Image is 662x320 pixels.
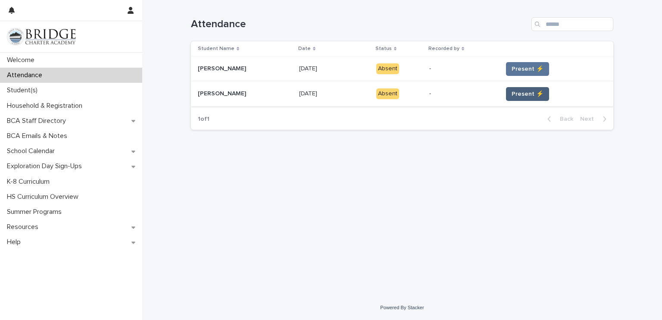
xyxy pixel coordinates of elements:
[506,62,549,76] button: Present ⚡
[376,88,399,99] div: Absent
[198,44,234,53] p: Student Name
[3,147,62,155] p: School Calendar
[298,44,311,53] p: Date
[3,238,28,246] p: Help
[376,63,399,74] div: Absent
[540,115,577,123] button: Back
[555,116,573,122] span: Back
[3,162,89,170] p: Exploration Day Sign-Ups
[577,115,613,123] button: Next
[299,88,319,97] p: [DATE]
[191,56,613,82] tr: [PERSON_NAME][PERSON_NAME] [DATE][DATE] Absent-Present ⚡
[3,102,89,110] p: Household & Registration
[191,82,613,107] tr: [PERSON_NAME][PERSON_NAME] [DATE][DATE] Absent-Present ⚡
[191,109,216,130] p: 1 of 1
[3,193,85,201] p: HS Curriculum Overview
[580,116,599,122] span: Next
[429,65,496,72] p: -
[375,44,392,53] p: Status
[7,28,76,45] img: V1C1m3IdTEidaUdm9Hs0
[3,71,49,79] p: Attendance
[506,87,549,101] button: Present ⚡
[198,88,248,97] p: [PERSON_NAME]
[198,63,248,72] p: [PERSON_NAME]
[512,65,543,73] span: Present ⚡
[3,86,44,94] p: Student(s)
[3,117,73,125] p: BCA Staff Directory
[429,90,496,97] p: -
[531,17,613,31] input: Search
[428,44,459,53] p: Recorded by
[512,90,543,98] span: Present ⚡
[3,223,45,231] p: Resources
[3,178,56,186] p: K-8 Curriculum
[299,63,319,72] p: [DATE]
[3,56,41,64] p: Welcome
[3,208,69,216] p: Summer Programs
[3,132,74,140] p: BCA Emails & Notes
[191,18,528,31] h1: Attendance
[380,305,424,310] a: Powered By Stacker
